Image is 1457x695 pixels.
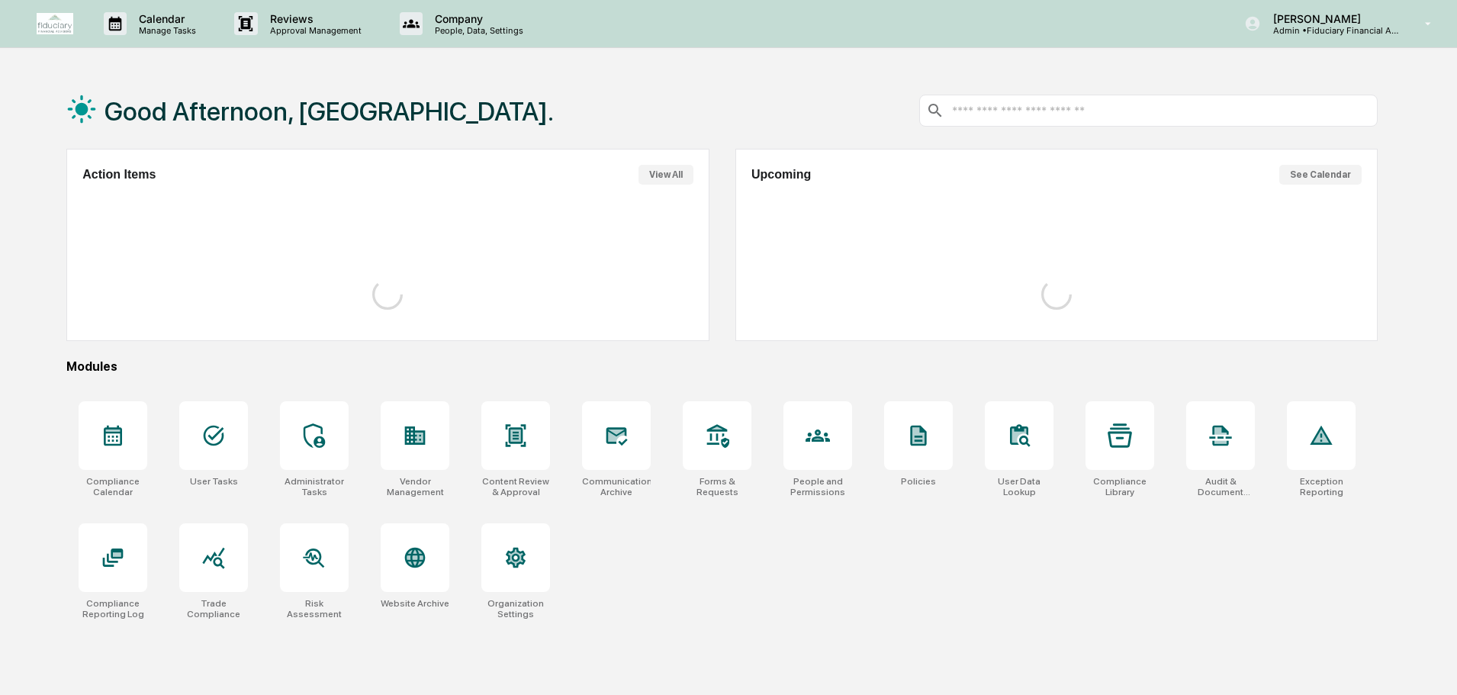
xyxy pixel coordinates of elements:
[638,165,693,185] button: View All
[985,476,1053,497] div: User Data Lookup
[1287,476,1356,497] div: Exception Reporting
[683,476,751,497] div: Forms & Requests
[481,476,550,497] div: Content Review & Approval
[423,12,531,25] p: Company
[127,12,204,25] p: Calendar
[66,359,1378,374] div: Modules
[82,168,156,182] h2: Action Items
[258,12,369,25] p: Reviews
[1186,476,1255,497] div: Audit & Document Logs
[79,598,147,619] div: Compliance Reporting Log
[1261,25,1403,36] p: Admin • Fiduciary Financial Advisors
[105,96,554,127] h1: Good Afternoon, [GEOGRAPHIC_DATA].
[783,476,852,497] div: People and Permissions
[179,598,248,619] div: Trade Compliance
[37,13,73,34] img: logo
[582,476,651,497] div: Communications Archive
[127,25,204,36] p: Manage Tasks
[901,476,936,487] div: Policies
[423,25,531,36] p: People, Data, Settings
[381,476,449,497] div: Vendor Management
[1086,476,1154,497] div: Compliance Library
[1261,12,1403,25] p: [PERSON_NAME]
[258,25,369,36] p: Approval Management
[1279,165,1362,185] button: See Calendar
[280,598,349,619] div: Risk Assessment
[79,476,147,497] div: Compliance Calendar
[280,476,349,497] div: Administrator Tasks
[751,168,811,182] h2: Upcoming
[481,598,550,619] div: Organization Settings
[381,598,449,609] div: Website Archive
[190,476,238,487] div: User Tasks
